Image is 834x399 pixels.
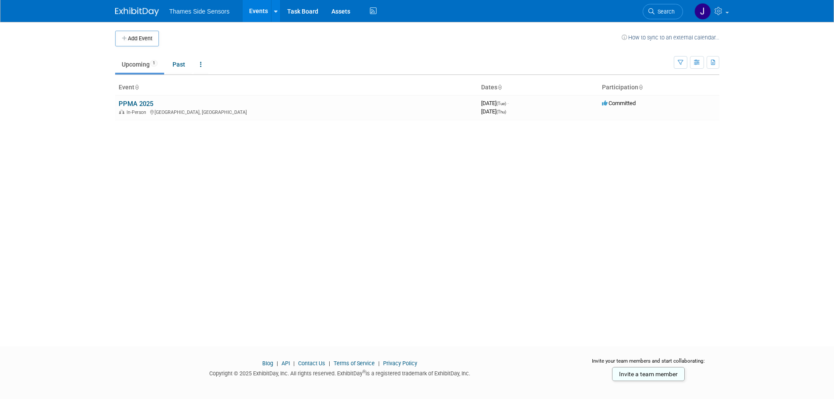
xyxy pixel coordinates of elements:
a: Upcoming1 [115,56,164,73]
span: [DATE] [481,100,509,106]
span: (Tue) [496,101,506,106]
div: Invite your team members and start collaborating: [578,357,719,371]
a: Sort by Event Name [134,84,139,91]
img: James Netherway [694,3,711,20]
th: Participation [598,80,719,95]
a: Privacy Policy [383,360,417,367]
button: Add Event [115,31,159,46]
th: Event [115,80,478,95]
span: (Thu) [496,109,506,114]
img: In-Person Event [119,109,124,114]
a: Terms of Service [334,360,375,367]
a: Past [166,56,192,73]
a: Contact Us [298,360,325,367]
span: | [376,360,382,367]
span: | [327,360,332,367]
span: | [291,360,297,367]
div: [GEOGRAPHIC_DATA], [GEOGRAPHIC_DATA] [119,108,474,115]
span: Thames Side Sensors [169,8,230,15]
img: ExhibitDay [115,7,159,16]
span: - [507,100,509,106]
a: Blog [262,360,273,367]
a: How to sync to an external calendar... [622,34,719,41]
a: Invite a team member [612,367,685,381]
a: API [282,360,290,367]
span: [DATE] [481,108,506,115]
a: Search [643,4,683,19]
span: Committed [602,100,636,106]
a: PPMA 2025 [119,100,153,108]
div: Copyright © 2025 ExhibitDay, Inc. All rights reserved. ExhibitDay is a registered trademark of Ex... [115,367,565,378]
th: Dates [478,80,598,95]
span: 1 [150,60,158,67]
a: Sort by Participation Type [638,84,643,91]
a: Sort by Start Date [497,84,502,91]
sup: ® [362,369,366,374]
span: | [274,360,280,367]
span: In-Person [127,109,149,115]
span: Search [655,8,675,15]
